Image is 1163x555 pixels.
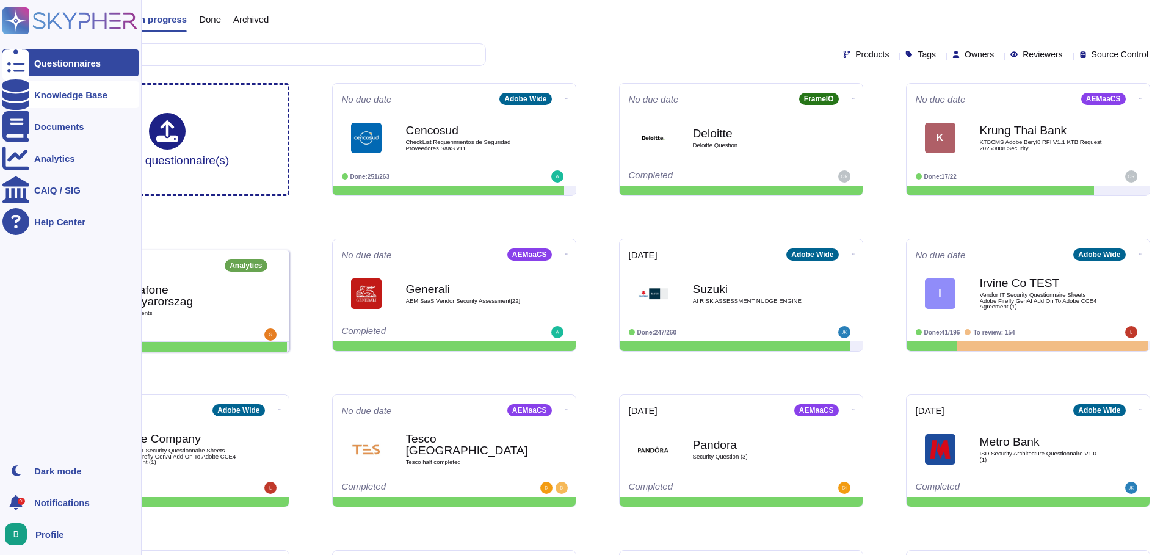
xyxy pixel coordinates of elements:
[693,439,815,451] b: Pandora
[18,498,25,505] div: 9+
[264,328,277,341] img: user
[693,128,815,139] b: Deloitte
[2,113,139,140] a: Documents
[2,145,139,172] a: Analytics
[119,433,241,444] b: Irvine Company
[965,50,994,59] span: Owners
[980,277,1102,289] b: Irvine Co TEST
[499,93,551,105] div: Adobe Wide
[799,93,839,105] div: FrameIO
[1125,482,1137,494] img: user
[406,298,528,304] span: AEM SaaS Vendor Security Assessment[22]
[629,250,658,259] span: [DATE]
[980,139,1102,151] span: KTBCMS Adobe Beryl8 RFI V1.1 KTB Request 20250808 Security
[1092,50,1148,59] span: Source Control
[2,49,139,76] a: Questionnaires
[137,15,187,24] span: In progress
[855,50,889,59] span: Products
[119,310,241,316] span: 6 document s
[48,44,485,65] input: Search by keywords
[34,154,75,163] div: Analytics
[629,406,658,415] span: [DATE]
[34,466,82,476] div: Dark mode
[540,482,553,494] img: user
[351,278,382,309] img: Logo
[980,436,1102,448] b: Metro Bank
[980,451,1102,462] span: ISD Security Architecture Questionnaire V1.0 (1)
[406,139,528,151] span: CheckList Requerimientos de Seguridad Proveedores SaaS v11
[212,404,264,416] div: Adobe Wide
[556,482,568,494] img: user
[406,433,528,456] b: Tesco [GEOGRAPHIC_DATA]
[916,250,966,259] span: No due date
[2,208,139,235] a: Help Center
[34,90,107,100] div: Knowledge Base
[973,329,1015,336] span: To review: 154
[629,95,679,104] span: No due date
[925,278,955,309] div: I
[342,482,491,494] div: Completed
[351,434,382,465] img: Logo
[693,454,815,460] span: Security Question (3)
[233,15,269,24] span: Archived
[838,482,850,494] img: user
[34,217,85,227] div: Help Center
[551,326,563,338] img: user
[638,123,668,153] img: Logo
[406,125,528,136] b: Cencosud
[507,248,552,261] div: AEMaaCS
[2,81,139,108] a: Knowledge Base
[925,123,955,153] div: K
[351,123,382,153] img: Logo
[1125,326,1137,338] img: user
[838,326,850,338] img: user
[794,404,839,416] div: AEMaaCS
[2,521,35,548] button: user
[34,59,101,68] div: Questionnaires
[693,142,815,148] span: Deloitte Question
[1125,170,1137,183] img: user
[225,259,267,272] div: Analytics
[35,530,64,539] span: Profile
[406,459,528,465] span: Tesco half completed
[693,283,815,295] b: Suzuki
[1081,93,1126,105] div: AEMaaCS
[838,170,850,183] img: user
[199,15,221,24] span: Done
[786,248,838,261] div: Adobe Wide
[119,448,241,465] span: Vendor IT Security Questionnaire Sheets Adobe Firefly GenAI Add On To Adobe CCE4 Agreement (1)
[34,186,81,195] div: CAIQ / SIG
[264,482,277,494] img: user
[925,434,955,465] img: Logo
[980,292,1102,310] span: Vendor IT Security Questionnaire Sheets Adobe Firefly GenAI Add On To Adobe CCE4 Agreement (1)
[1023,50,1062,59] span: Reviewers
[924,329,960,336] span: Done: 41/196
[980,125,1102,136] b: Krung Thai Bank
[119,284,241,307] b: Vodafone Magyarorszag
[916,482,1065,494] div: Completed
[638,434,668,465] img: Logo
[507,404,552,416] div: AEMaaCS
[342,326,491,338] div: Completed
[924,173,957,180] span: Done: 17/22
[918,50,936,59] span: Tags
[342,95,392,104] span: No due date
[34,122,84,131] div: Documents
[1073,404,1125,416] div: Adobe Wide
[693,298,815,304] span: AI RISK ASSESSMENT NUDGE ENGINE
[5,523,27,545] img: user
[551,170,563,183] img: user
[105,113,230,166] div: Upload questionnaire(s)
[342,406,392,415] span: No due date
[629,482,778,494] div: Completed
[916,95,966,104] span: No due date
[1073,248,1125,261] div: Adobe Wide
[2,176,139,203] a: CAIQ / SIG
[638,278,668,309] img: Logo
[406,283,528,295] b: Generali
[629,170,778,183] div: Completed
[637,329,677,336] span: Done: 247/260
[916,406,944,415] span: [DATE]
[342,250,392,259] span: No due date
[34,498,90,507] span: Notifications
